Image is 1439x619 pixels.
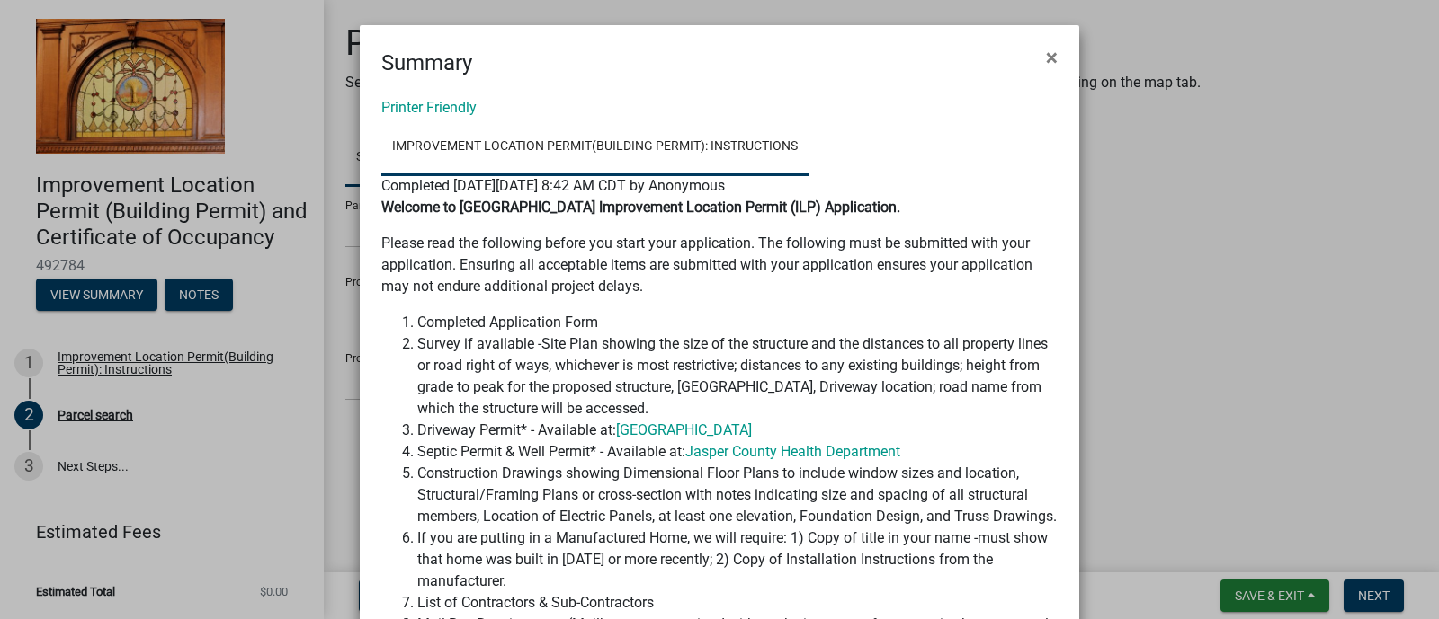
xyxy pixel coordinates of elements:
li: Driveway Permit* - Available at: [417,420,1058,441]
span: Completed [DATE][DATE] 8:42 AM CDT by Anonymous [381,177,725,194]
li: Construction Drawings showing Dimensional Floor Plans to include window sizes and location, Struc... [417,463,1058,527]
p: Please read the following before you start your application. The following must be submitted with... [381,233,1058,297]
li: If you are putting in a Manufactured Home, we will require: 1) Copy of title in your name -must s... [417,527,1058,592]
li: Survey if available -Site Plan showing the size of the structure and the distances to all propert... [417,333,1058,420]
h4: Summary [381,47,472,79]
strong: Welcome to [GEOGRAPHIC_DATA] Improvement Location Permit (ILP) Application. [381,199,900,216]
li: Septic Permit & Well Permit* - Available at: [417,441,1058,463]
a: Improvement Location Permit(Building Permit): Instructions [381,119,809,176]
button: Close [1032,32,1072,83]
li: List of Contractors & Sub-Contractors [417,592,1058,614]
a: Jasper County Health Department [685,443,900,460]
a: Printer Friendly [381,99,477,116]
span: × [1046,45,1058,70]
a: [GEOGRAPHIC_DATA] [616,421,752,438]
li: Completed Application Form [417,312,1058,333]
